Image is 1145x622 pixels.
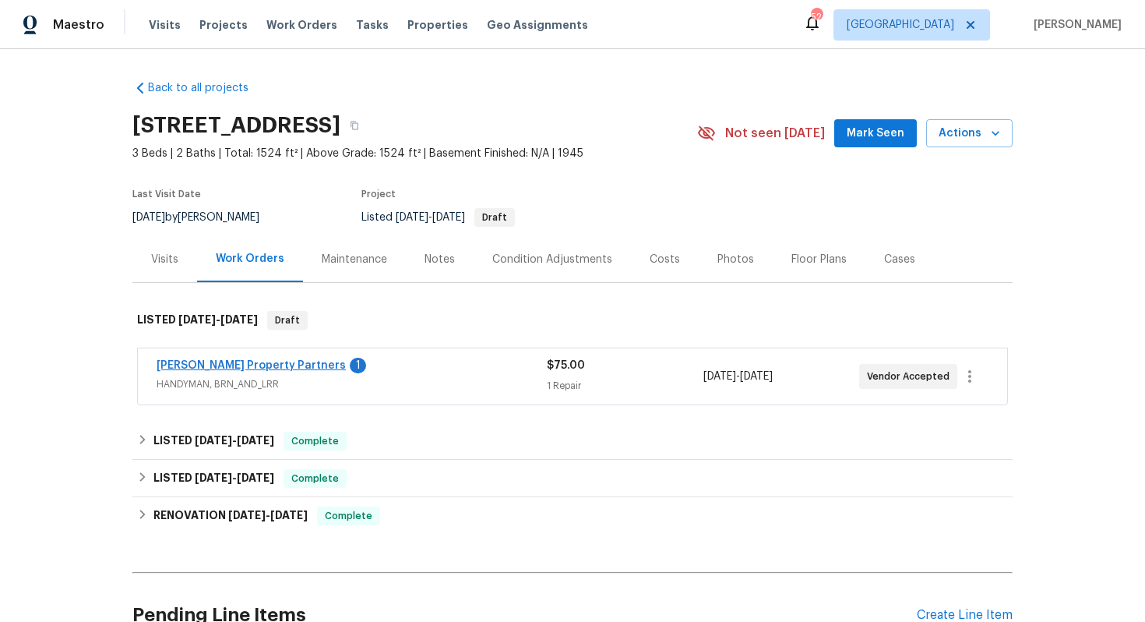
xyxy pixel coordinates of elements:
button: Actions [926,119,1013,148]
span: [DATE] [270,510,308,521]
div: Visits [151,252,178,267]
span: - [228,510,308,521]
div: Maintenance [322,252,387,267]
span: Vendor Accepted [867,369,956,384]
span: [DATE] [432,212,465,223]
div: Work Orders [216,251,284,267]
span: Geo Assignments [487,17,588,33]
span: Mark Seen [847,124,904,143]
span: Tasks [356,19,389,30]
span: [DATE] [237,472,274,483]
span: $75.00 [547,360,585,371]
span: [GEOGRAPHIC_DATA] [847,17,954,33]
span: [DATE] [132,212,165,223]
span: [DATE] [228,510,266,521]
span: - [178,314,258,325]
div: LISTED [DATE]-[DATE]Complete [132,460,1013,497]
div: LISTED [DATE]-[DATE]Complete [132,422,1013,460]
div: Floor Plans [791,252,847,267]
div: RENOVATION [DATE]-[DATE]Complete [132,497,1013,535]
h2: [STREET_ADDRESS] [132,118,340,133]
span: - [195,472,274,483]
span: Complete [285,433,345,449]
h6: RENOVATION [153,507,308,525]
h6: LISTED [137,311,258,330]
h6: LISTED [153,432,274,451]
span: Complete [285,471,345,486]
span: [DATE] [195,472,232,483]
div: Condition Adjustments [492,252,612,267]
span: Complete [319,508,379,524]
span: [DATE] [178,314,216,325]
div: by [PERSON_NAME] [132,208,278,227]
span: Project [361,189,396,199]
span: [DATE] [703,371,736,382]
div: Costs [650,252,680,267]
span: Draft [476,213,513,222]
span: - [195,435,274,446]
span: - [396,212,465,223]
span: 3 Beds | 2 Baths | Total: 1524 ft² | Above Grade: 1524 ft² | Basement Finished: N/A | 1945 [132,146,697,161]
button: Mark Seen [834,119,917,148]
span: [DATE] [740,371,773,382]
div: 1 [350,358,366,373]
span: Visits [149,17,181,33]
span: Not seen [DATE] [725,125,825,141]
a: Back to all projects [132,80,282,96]
span: [PERSON_NAME] [1027,17,1122,33]
span: Maestro [53,17,104,33]
span: Listed [361,212,515,223]
div: Notes [425,252,455,267]
div: 1 Repair [547,378,703,394]
span: Draft [269,313,306,328]
div: Cases [884,252,915,267]
span: - [703,369,773,384]
span: [DATE] [396,212,428,223]
span: [DATE] [195,435,232,446]
span: Projects [199,17,248,33]
h6: LISTED [153,469,274,488]
a: [PERSON_NAME] Property Partners [157,360,346,371]
div: Photos [717,252,754,267]
span: HANDYMAN, BRN_AND_LRR [157,376,547,392]
div: 52 [811,9,822,25]
span: Last Visit Date [132,189,201,199]
span: [DATE] [237,435,274,446]
span: [DATE] [220,314,258,325]
div: LISTED [DATE]-[DATE]Draft [132,295,1013,345]
span: Properties [407,17,468,33]
button: Copy Address [340,111,368,140]
span: Actions [939,124,1000,143]
span: Work Orders [266,17,337,33]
